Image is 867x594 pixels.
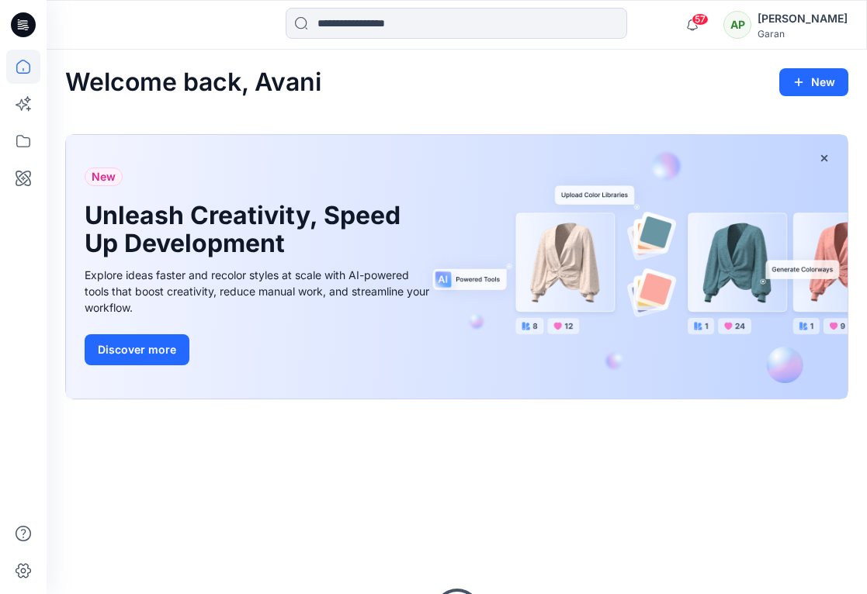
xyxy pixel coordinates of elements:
[779,68,848,96] button: New
[758,9,848,28] div: [PERSON_NAME]
[85,334,434,365] a: Discover more
[692,13,709,26] span: 57
[723,11,751,39] div: AP
[92,167,116,186] span: New
[758,28,848,40] div: Garan
[85,267,434,316] div: Explore ideas faster and recolor styles at scale with AI-powered tools that boost creativity, red...
[85,334,189,365] button: Discover more
[85,202,411,257] h1: Unleash Creativity, Speed Up Development
[65,68,321,97] h2: Welcome back, Avani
